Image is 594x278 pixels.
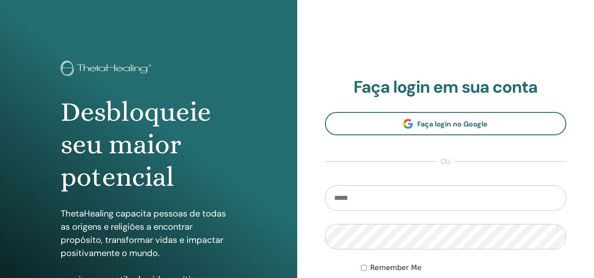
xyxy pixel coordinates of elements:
h2: Faça login em sua conta [325,77,567,97]
span: ou [436,156,455,167]
div: Keep me authenticated indefinitely or until I manually logout [361,263,566,273]
a: Faça login no Google [325,112,567,135]
label: Remember Me [370,263,422,273]
p: ThetaHealing capacita pessoas de todas as origens e religiões a encontrar propósito, transformar ... [61,207,237,260]
h1: Desbloqueie seu maior potencial [61,96,237,194]
span: Faça login no Google [417,119,488,129]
